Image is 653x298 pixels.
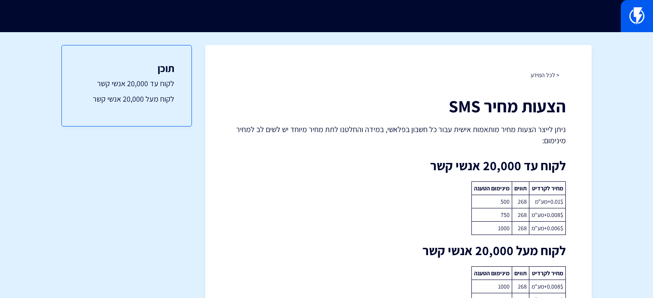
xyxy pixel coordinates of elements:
[529,208,565,222] td: 0.008$+מע"מ
[532,269,563,277] strong: מחיר לקרדיט
[512,208,529,222] td: 268
[529,222,565,235] td: 0.006$+מע"מ
[512,280,529,293] td: 268
[514,184,527,192] strong: תווים
[231,244,566,258] h2: לקוח מעל 20,000 אנשי קשר
[79,93,174,105] a: לקוח מעל 20,000 אנשי קשר
[471,222,512,235] td: 1000
[471,195,512,208] td: 500
[231,159,566,173] h2: לקוח עד 20,000 אנשי קשר
[531,71,559,79] a: < לכל המידע
[532,184,563,192] strong: מחיר לקרדיט
[231,96,566,115] h1: הצעות מחיר SMS
[529,195,565,208] td: 0.01$+מע"מ
[471,280,512,293] td: 1000
[474,269,510,277] strong: מינימום הטענה
[79,78,174,89] a: לקוח עד 20,000 אנשי קשר
[79,63,174,74] h3: תוכן
[529,280,565,293] td: 0.008$+מע"מ
[514,269,527,277] strong: תווים
[471,208,512,222] td: 750
[512,195,529,208] td: 268
[231,124,566,146] p: ניתן לייצר הצעות מחיר מותאמות אישית עבור כל חשבון בפלאשי, במידה והחלטנו לתת מחיר מיוחד יש לשים לב...
[474,184,510,192] strong: מינימום הטענה
[512,222,529,235] td: 268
